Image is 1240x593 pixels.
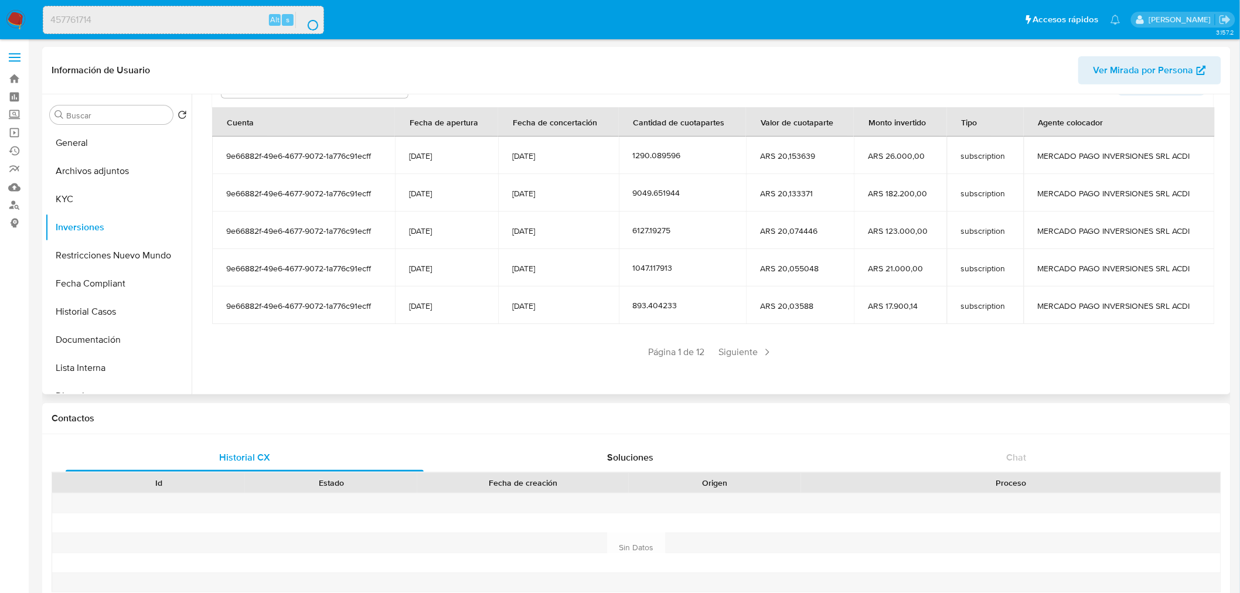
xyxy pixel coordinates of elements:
button: search-icon [295,12,319,28]
div: Origen [637,477,793,489]
div: Proceso [809,477,1212,489]
button: Fecha Compliant [45,270,192,298]
span: Alt [270,14,280,25]
p: andres.vilosio@mercadolibre.com [1149,14,1215,25]
button: Restricciones Nuevo Mundo [45,241,192,270]
input: Buscar [66,110,168,121]
button: Lista Interna [45,354,192,382]
h1: Información de Usuario [52,64,150,76]
button: Volver al orden por defecto [178,110,187,123]
div: Fecha de creación [425,477,621,489]
button: Historial Casos [45,298,192,326]
button: Ver Mirada por Persona [1078,56,1221,84]
span: s [286,14,289,25]
span: Soluciones [608,451,654,464]
span: Chat [1007,451,1027,464]
button: KYC [45,185,192,213]
button: General [45,129,192,157]
button: Archivos adjuntos [45,157,192,185]
button: Direcciones [45,382,192,410]
a: Notificaciones [1110,15,1120,25]
div: Id [81,477,237,489]
div: Estado [253,477,409,489]
a: Salir [1219,13,1231,26]
button: Inversiones [45,213,192,241]
span: Historial CX [219,451,270,464]
h1: Contactos [52,413,1221,424]
button: Buscar [54,110,64,120]
span: Accesos rápidos [1033,13,1099,26]
span: Ver Mirada por Persona [1093,56,1194,84]
input: Buscar usuario o caso... [43,12,323,28]
button: Documentación [45,326,192,354]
